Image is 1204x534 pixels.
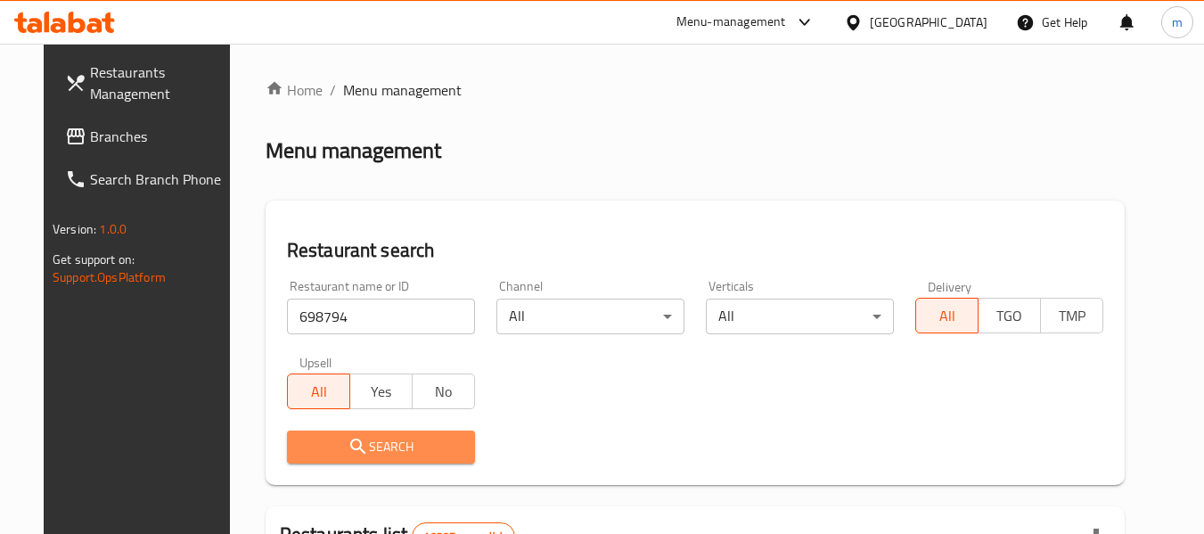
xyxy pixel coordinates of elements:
[986,303,1034,329] span: TGO
[90,62,231,104] span: Restaurants Management
[412,374,475,409] button: No
[330,79,336,101] li: /
[676,12,786,33] div: Menu-management
[343,79,462,101] span: Menu management
[295,379,343,405] span: All
[915,298,979,333] button: All
[287,237,1103,264] h2: Restaurant search
[51,51,245,115] a: Restaurants Management
[923,303,971,329] span: All
[266,79,323,101] a: Home
[51,158,245,201] a: Search Branch Phone
[301,436,461,458] span: Search
[299,356,332,368] label: Upsell
[99,218,127,241] span: 1.0.0
[1040,298,1103,333] button: TMP
[266,79,1125,101] nav: breadcrumb
[53,218,96,241] span: Version:
[287,374,350,409] button: All
[1172,12,1183,32] span: m
[349,374,413,409] button: Yes
[928,280,972,292] label: Delivery
[357,379,405,405] span: Yes
[978,298,1041,333] button: TGO
[53,266,166,289] a: Support.OpsPlatform
[287,431,475,464] button: Search
[90,168,231,190] span: Search Branch Phone
[287,299,475,334] input: Search for restaurant name or ID..
[496,299,684,334] div: All
[870,12,987,32] div: [GEOGRAPHIC_DATA]
[90,126,231,147] span: Branches
[53,248,135,271] span: Get support on:
[1048,303,1096,329] span: TMP
[266,136,441,165] h2: Menu management
[51,115,245,158] a: Branches
[420,379,468,405] span: No
[706,299,894,334] div: All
